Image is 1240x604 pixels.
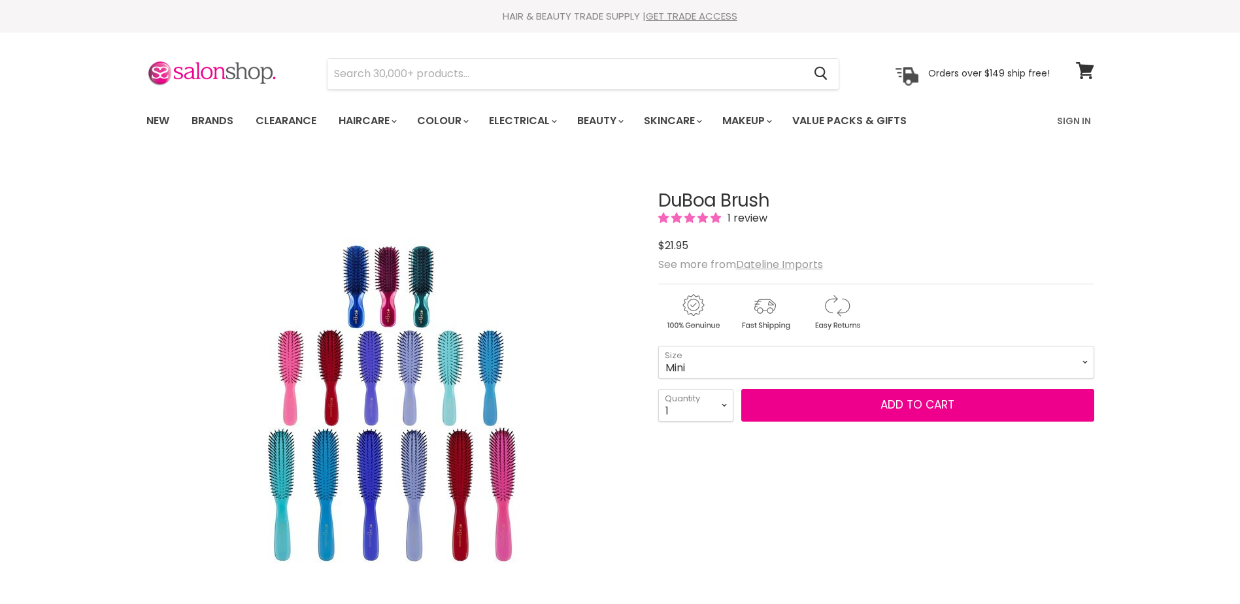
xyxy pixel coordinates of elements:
img: genuine.gif [658,292,728,332]
a: Colour [407,107,477,135]
a: Brands [182,107,243,135]
a: Skincare [634,107,710,135]
div: HAIR & BEAUTY TRADE SUPPLY | [130,10,1111,23]
nav: Main [130,102,1111,140]
input: Search [327,59,804,89]
a: GET TRADE ACCESS [646,9,737,23]
span: 5.00 stars [658,210,724,226]
a: Sign In [1049,107,1099,135]
a: Makeup [712,107,780,135]
a: Value Packs & Gifts [782,107,916,135]
p: Orders over $149 ship free! [928,67,1050,79]
select: Quantity [658,389,733,422]
form: Product [327,58,839,90]
span: $21.95 [658,238,688,253]
a: Electrical [479,107,565,135]
span: Add to cart [880,397,954,412]
img: DuBoa Brush [227,239,554,565]
a: Beauty [567,107,631,135]
span: 1 review [724,210,767,226]
a: Dateline Imports [736,257,823,272]
ul: Main menu [137,102,983,140]
a: New [137,107,179,135]
span: See more from [658,257,823,272]
button: Add to cart [741,389,1094,422]
img: returns.gif [802,292,871,332]
a: Haircare [329,107,405,135]
button: Search [804,59,839,89]
a: Clearance [246,107,326,135]
img: shipping.gif [730,292,799,332]
h1: DuBoa Brush [658,191,1094,211]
